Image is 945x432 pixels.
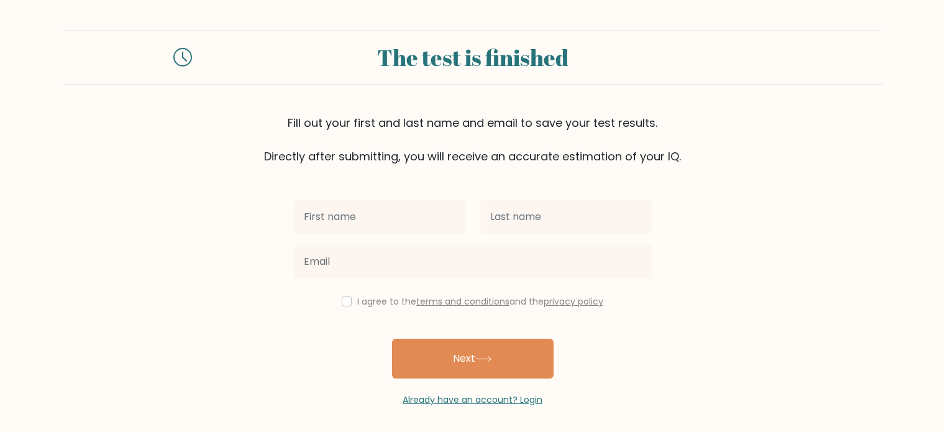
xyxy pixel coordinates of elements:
button: Next [392,339,554,379]
a: terms and conditions [416,295,509,308]
div: The test is finished [207,40,739,74]
a: Already have an account? Login [403,393,542,406]
label: I agree to the and the [357,295,603,308]
input: Last name [480,200,652,234]
div: Fill out your first and last name and email to save your test results. Directly after submitting,... [63,114,883,165]
input: Email [294,244,652,279]
a: privacy policy [544,295,603,308]
input: First name [294,200,465,234]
